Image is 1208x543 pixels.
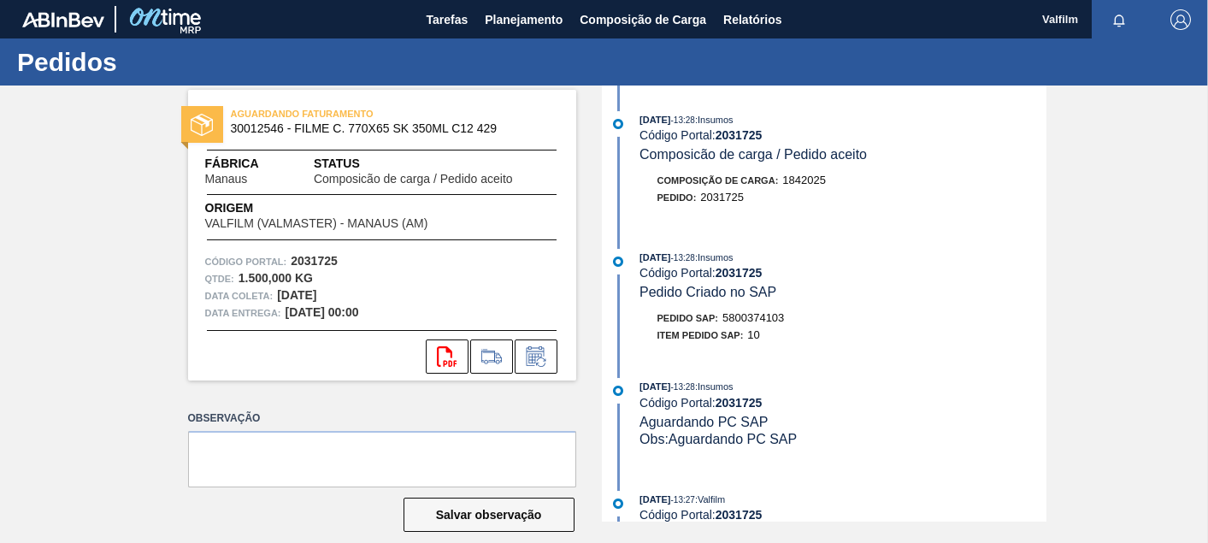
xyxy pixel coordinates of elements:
strong: 2031725 [716,508,763,522]
span: [DATE] [639,115,670,125]
span: [DATE] [639,381,670,392]
span: - 13:28 [671,382,695,392]
img: Logout [1170,9,1191,30]
img: atual [613,257,623,267]
span: : Insumos [695,115,734,125]
img: status [191,114,213,136]
strong: [DATE] [277,288,316,302]
strong: 2031725 [291,254,338,268]
div: Código Portal: [639,266,1046,280]
strong: 2031725 [716,128,763,142]
span: Composição de Carga : [657,175,779,186]
span: Pedido SAP: [657,313,719,323]
span: - 13:28 [671,253,695,263]
span: : Insumos [695,381,734,392]
strong: 2031725 [716,266,763,280]
span: Item pedido SAP: [657,330,744,340]
span: - 13:27 [671,495,695,505]
span: 30012546 - FILME C. 770X65 SK 350ML C12 429 [231,122,541,135]
span: Tarefas [426,9,468,30]
strong: 1.500,000 KG [239,271,313,285]
div: Código Portal: [639,508,1046,522]
strong: 2031725 [716,396,763,410]
span: Obs: Aguardando PC SAP [639,432,797,446]
div: Código Portal: [639,396,1046,410]
span: Composicão de carga / Pedido aceito [314,173,513,186]
span: : Valfilm [695,494,725,505]
h1: Pedidos [17,52,321,72]
img: atual [613,386,623,396]
span: Código Portal: [205,253,287,270]
span: Relatórios [723,9,781,30]
span: : Insumos [695,252,734,263]
button: Salvar observação [404,498,575,532]
strong: [DATE] 00:00 [286,305,359,319]
span: Planejamento [485,9,563,30]
span: Composicão de carga / Pedido aceito [639,147,867,162]
span: Data entrega: [205,304,281,322]
span: Manaus [205,173,248,186]
span: Aguardando PC SAP [639,415,768,429]
span: [DATE] [639,494,670,505]
span: Origem [205,199,477,217]
div: Informar alteração no pedido [515,339,557,374]
img: atual [613,499,623,509]
span: Composição de Carga [580,9,706,30]
span: 5800374103 [722,311,784,324]
span: Status [314,155,559,173]
span: Qtde : [205,270,234,287]
span: 10 [747,328,759,341]
div: Código Portal: [639,128,1046,142]
div: Ir para Composição de Carga [470,339,513,374]
span: Data coleta: [205,287,274,304]
span: 2031725 [700,191,744,204]
span: VALFILM (VALMASTER) - MANAUS (AM) [205,217,428,230]
div: Abrir arquivo PDF [426,339,468,374]
span: - 13:28 [671,115,695,125]
span: Pedido Criado no SAP [639,285,776,299]
span: [DATE] [639,252,670,263]
img: atual [613,119,623,129]
span: 1842025 [782,174,826,186]
img: TNhmsLtSVTkK8tSr43FrP2fwEKptu5GPRR3wAAAABJRU5ErkJggg== [22,12,104,27]
span: Fábrica [205,155,302,173]
span: AGUARDANDO FATURAMENTO [231,105,470,122]
label: Observação [188,406,576,431]
span: Pedido : [657,192,697,203]
button: Notificações [1092,8,1146,32]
